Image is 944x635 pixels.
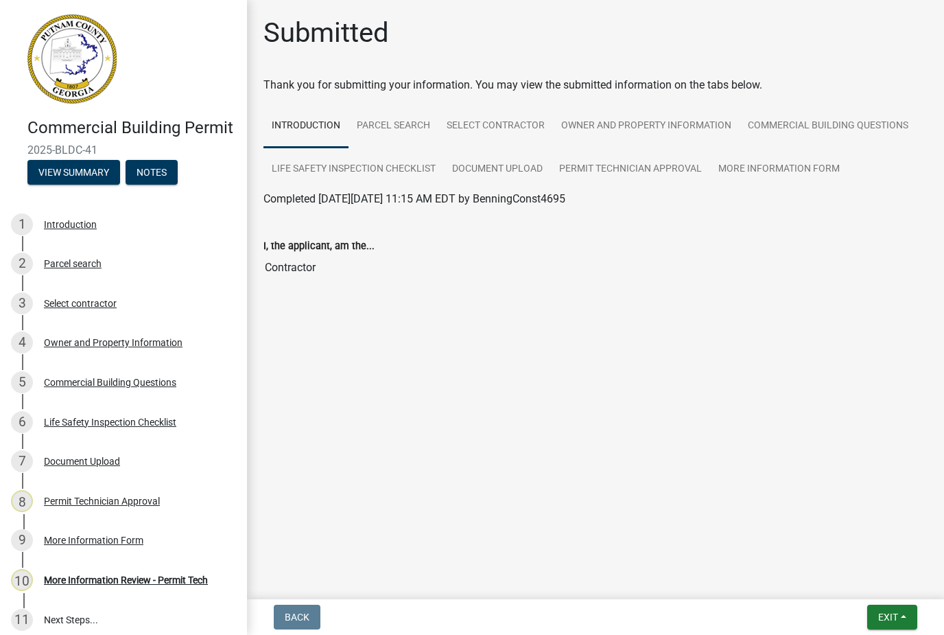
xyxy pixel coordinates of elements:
div: 6 [11,411,33,433]
span: Completed [DATE][DATE] 11:15 AM EDT by BenningConst4695 [263,192,565,205]
a: Document Upload [444,148,551,192]
div: 2 [11,253,33,275]
label: I, the applicant, am the... [263,242,375,251]
button: Exit [867,605,917,630]
span: Exit [878,612,898,623]
span: Back [285,612,309,623]
div: Parcel search [44,259,102,268]
div: Permit Technician Approval [44,496,160,506]
div: Owner and Property Information [44,338,182,347]
div: Thank you for submitting your information. You may view the submitted information on the tabs below. [263,77,928,93]
button: Notes [126,160,178,185]
div: Select contractor [44,299,117,308]
h1: Submitted [263,16,389,49]
button: Back [274,605,320,630]
a: Owner and Property Information [553,104,740,148]
div: More Information Review - Permit Tech [44,575,208,585]
div: 5 [11,371,33,393]
button: View Summary [27,160,120,185]
a: Parcel search [349,104,438,148]
div: 7 [11,450,33,472]
a: Introduction [263,104,349,148]
div: 9 [11,529,33,551]
div: Life Safety Inspection Checklist [44,417,176,427]
div: 11 [11,609,33,631]
img: Putnam County, Georgia [27,14,117,104]
div: Introduction [44,220,97,229]
span: 2025-BLDC-41 [27,143,220,157]
div: 1 [11,213,33,235]
div: Commercial Building Questions [44,378,176,387]
a: Life Safety Inspection Checklist [263,148,444,192]
div: Document Upload [44,457,120,466]
h4: Commercial Building Permit [27,118,236,138]
a: Commercial Building Questions [740,104,917,148]
div: 10 [11,569,33,591]
a: More Information Form [710,148,848,192]
a: Permit Technician Approval [551,148,710,192]
div: 8 [11,490,33,512]
a: Select contractor [438,104,553,148]
div: 4 [11,332,33,354]
wm-modal-confirm: Notes [126,168,178,178]
wm-modal-confirm: Summary [27,168,120,178]
div: 3 [11,292,33,314]
div: More Information Form [44,535,143,545]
